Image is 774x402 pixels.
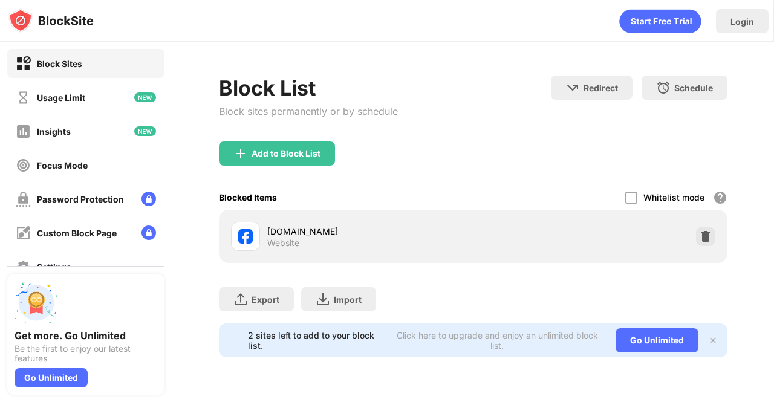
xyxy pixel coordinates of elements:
[37,92,85,103] div: Usage Limit
[219,105,398,117] div: Block sites permanently or by schedule
[252,294,279,305] div: Export
[16,90,31,105] img: time-usage-off.svg
[15,344,157,363] div: Be the first to enjoy our latest features
[141,225,156,240] img: lock-menu.svg
[267,238,299,248] div: Website
[619,9,701,33] div: animation
[15,281,58,325] img: push-unlimited.svg
[708,336,718,345] img: x-button.svg
[37,160,88,170] div: Focus Mode
[219,76,398,100] div: Block List
[393,330,601,351] div: Click here to upgrade and enjoy an unlimited block list.
[16,259,31,274] img: settings-off.svg
[16,158,31,173] img: focus-off.svg
[643,192,704,203] div: Whitelist mode
[16,124,31,139] img: insights-off.svg
[15,368,88,387] div: Go Unlimited
[37,194,124,204] div: Password Protection
[16,56,31,71] img: block-on.svg
[334,294,362,305] div: Import
[616,328,698,352] div: Go Unlimited
[134,126,156,136] img: new-icon.svg
[8,8,94,33] img: logo-blocksite.svg
[37,126,71,137] div: Insights
[141,192,156,206] img: lock-menu.svg
[674,83,713,93] div: Schedule
[134,92,156,102] img: new-icon.svg
[37,262,71,272] div: Settings
[238,229,253,244] img: favicons
[16,192,31,207] img: password-protection-off.svg
[37,228,117,238] div: Custom Block Page
[252,149,320,158] div: Add to Block List
[267,225,473,238] div: [DOMAIN_NAME]
[248,330,386,351] div: 2 sites left to add to your block list.
[37,59,82,69] div: Block Sites
[15,329,157,342] div: Get more. Go Unlimited
[584,83,618,93] div: Redirect
[16,225,31,241] img: customize-block-page-off.svg
[219,192,277,203] div: Blocked Items
[730,16,754,27] div: Login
